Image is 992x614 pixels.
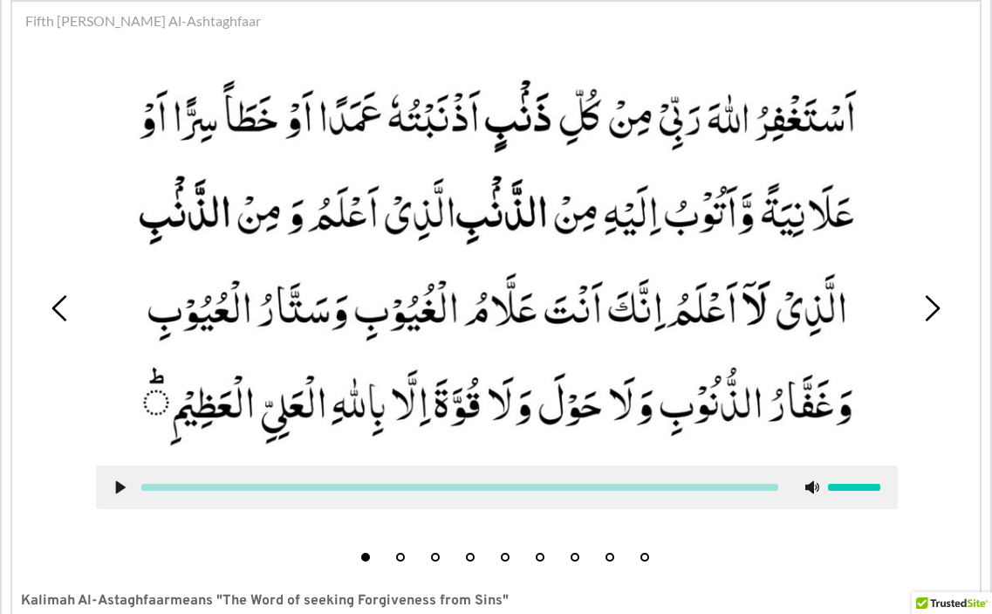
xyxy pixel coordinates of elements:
span: Fifth [PERSON_NAME] Al-Ashtaghfaar [25,10,261,31]
button: 3 of 9 [431,553,440,562]
strong: Kalimah Al-Astaghfaar [21,592,170,610]
button: 4 of 9 [466,553,475,562]
button: 8 of 9 [605,553,614,562]
button: 9 of 9 [640,553,649,562]
button: 6 of 9 [536,553,544,562]
strong: means "The Word of seeking Forgiveness from Sins" [170,592,509,610]
button: 1 of 9 [361,553,370,562]
button: 2 of 9 [396,553,405,562]
button: 7 of 9 [571,553,579,562]
button: 5 of 9 [501,553,510,562]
